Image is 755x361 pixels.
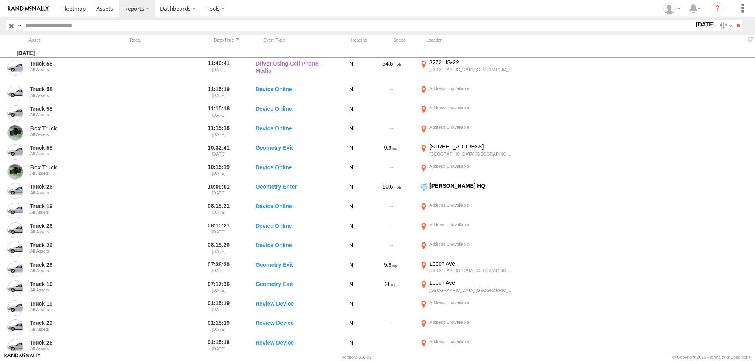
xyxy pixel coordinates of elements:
label: Click to View Event Location [418,260,517,278]
div: [GEOGRAPHIC_DATA],[GEOGRAPHIC_DATA] [429,288,516,293]
label: Click to View Event Location [418,104,517,122]
div: 5.6 [368,260,415,278]
div: All Assets [30,307,107,312]
label: Geometry Exit [256,260,334,278]
div: [PERSON_NAME] HQ [429,182,516,189]
label: 10:15:19 [DATE] [204,163,234,181]
div: N [337,59,365,83]
a: Truck 58 [30,86,107,93]
a: Box Truck [30,125,107,132]
label: Device Online [256,85,334,103]
div: N [337,299,365,317]
label: Device Online [256,104,334,122]
label: 10:09:01 [DATE] [204,182,234,200]
a: Terms and Conditions [709,355,751,359]
label: Click to View Event Location [418,221,517,239]
div: N [337,143,365,161]
div: 28 [368,279,415,297]
label: Search Query [17,20,23,31]
div: All Assets [30,67,107,72]
label: Click to View Event Location [418,124,517,142]
a: Truck 58 [30,105,107,112]
label: Device Online [256,124,334,142]
label: [DATE] [694,20,716,29]
div: All Assets [30,112,107,117]
a: Truck 58 [30,60,107,67]
label: Click to View Event Location [418,163,517,181]
label: Click to View Event Location [418,338,517,356]
span: Refresh [746,35,755,43]
label: Geometry Exit [256,279,334,297]
label: 11:40:41 [DATE] [204,59,234,83]
label: 08:15:20 [DATE] [204,240,234,258]
label: 07:17:36 [DATE] [204,279,234,297]
div: All Assets [30,93,107,98]
label: Device Online [256,163,334,181]
label: 11:15:19 [DATE] [204,85,234,103]
div: N [337,260,365,278]
div: All Assets [30,346,107,351]
div: All Assets [30,327,107,332]
label: Device Online [256,221,334,239]
label: Click to View Event Location [418,299,517,317]
a: Truck 26 [30,261,107,268]
i: ? [711,2,724,15]
div: Caitlyn Akarman [661,3,683,15]
a: Truck 26 [30,183,107,190]
label: Click to View Event Location [418,143,517,161]
a: Box Truck [30,164,107,171]
label: 01:15:19 [DATE] [204,299,234,317]
div: All Assets [30,288,107,292]
div: [GEOGRAPHIC_DATA],[GEOGRAPHIC_DATA] [429,67,516,72]
div: © Copyright 2025 - [672,355,751,359]
div: All Assets [30,191,107,195]
div: All Assets [30,132,107,137]
div: 64.6 [368,59,415,83]
div: Leech Ave [429,260,516,267]
a: Truck 26 [30,319,107,326]
div: Leech Ave [429,279,516,286]
div: All Assets [30,171,107,176]
div: [STREET_ADDRESS] [429,143,516,150]
label: Click to View Event Location [418,202,517,220]
label: 07:38:30 [DATE] [204,260,234,278]
div: N [337,124,365,142]
div: 9.9 [368,143,415,161]
a: Truck 19 [30,280,107,288]
label: Device Online [256,240,334,258]
label: 01:15:18 [DATE] [204,338,234,356]
label: Click to View Event Location [418,85,517,103]
div: 3272 US-22 [429,59,516,66]
div: N [337,182,365,200]
div: 10.6 [368,182,415,200]
div: N [337,163,365,181]
label: Search Filter Options [716,20,733,31]
label: Geometry Enter [256,182,334,200]
div: Version: 308.01 [342,355,372,359]
a: Truck 19 [30,203,107,210]
div: All Assets [30,151,107,156]
label: Review Device [256,299,334,317]
label: 11:15:18 [DATE] [204,124,234,142]
a: Truck 58 [30,144,107,151]
a: Truck 26 [30,339,107,346]
label: 10:32:41 [DATE] [204,143,234,161]
div: All Assets [30,249,107,253]
a: Truck 26 [30,222,107,229]
label: 11:15:18 [DATE] [204,104,234,122]
div: N [337,221,365,239]
a: Truck 26 [30,242,107,249]
label: Review Device [256,319,334,337]
a: Truck 19 [30,300,107,307]
div: N [337,319,365,337]
div: [GEOGRAPHIC_DATA],[GEOGRAPHIC_DATA] [429,268,516,273]
label: Geometry Exit [256,143,334,161]
label: 01:15:19 [DATE] [204,319,234,337]
div: Click to Sort [212,37,241,43]
div: All Assets [30,210,107,214]
label: Driver Using Cell Phone - Media [256,59,334,83]
div: N [337,338,365,356]
div: N [337,240,365,258]
label: Review Device [256,338,334,356]
label: Click to View Event Location [418,279,517,297]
